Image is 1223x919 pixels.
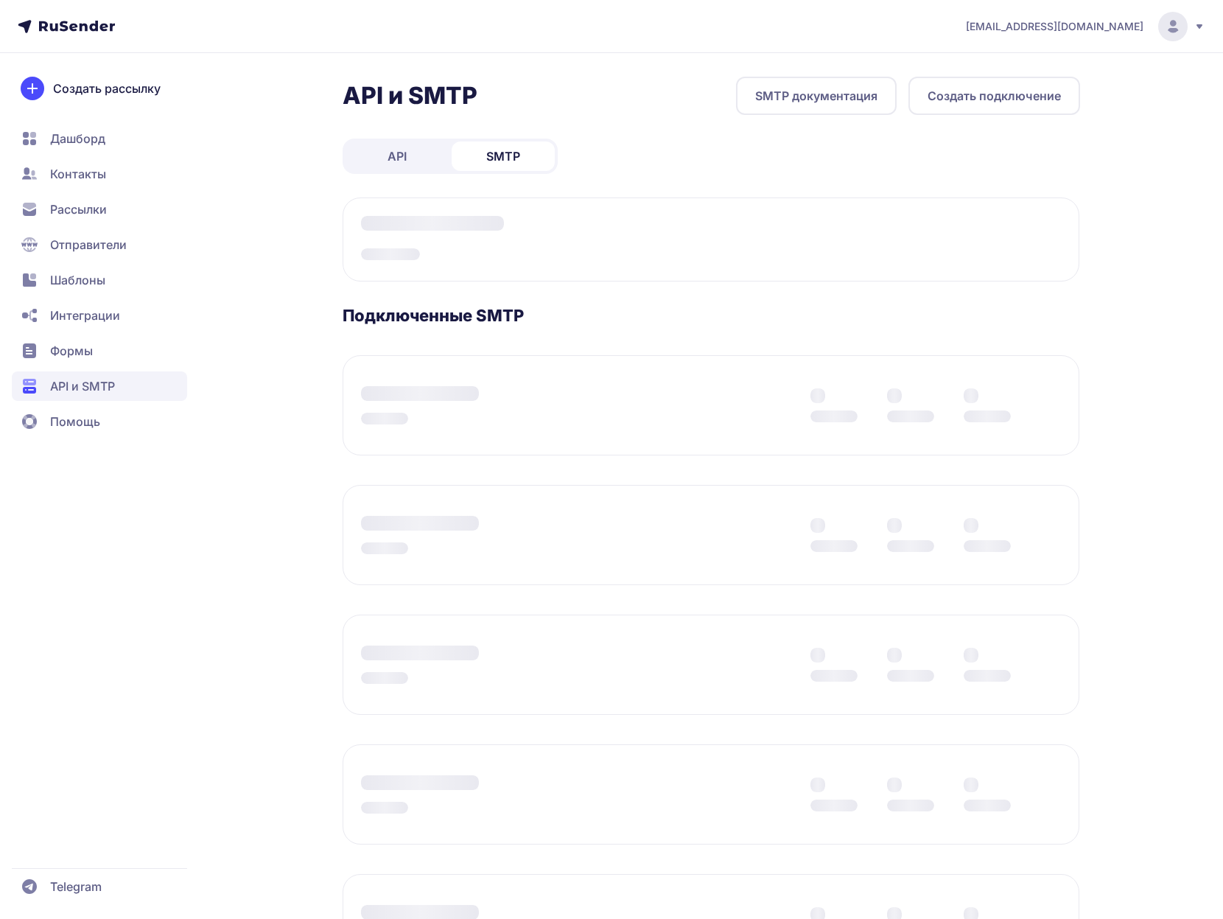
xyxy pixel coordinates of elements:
span: Telegram [50,878,102,895]
h2: API и SMTP [343,81,477,111]
a: API [346,141,449,171]
span: Создать рассылку [53,80,161,97]
span: Интеграции [50,307,120,324]
span: Помощь [50,413,100,430]
a: Telegram [12,872,187,901]
span: API [388,147,407,165]
span: Контакты [50,165,106,183]
span: [EMAIL_ADDRESS][DOMAIN_NAME] [966,19,1143,34]
span: Формы [50,342,93,360]
span: Шаблоны [50,271,105,289]
h3: Подключенные SMTP [343,305,1080,326]
span: API и SMTP [50,377,115,395]
span: Рассылки [50,200,107,218]
button: Создать подключение [908,77,1080,115]
span: SMTP [486,147,520,165]
span: Дашборд [50,130,105,147]
span: Отправители [50,236,127,254]
a: SMTP документация [736,77,897,115]
a: SMTP [452,141,555,171]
